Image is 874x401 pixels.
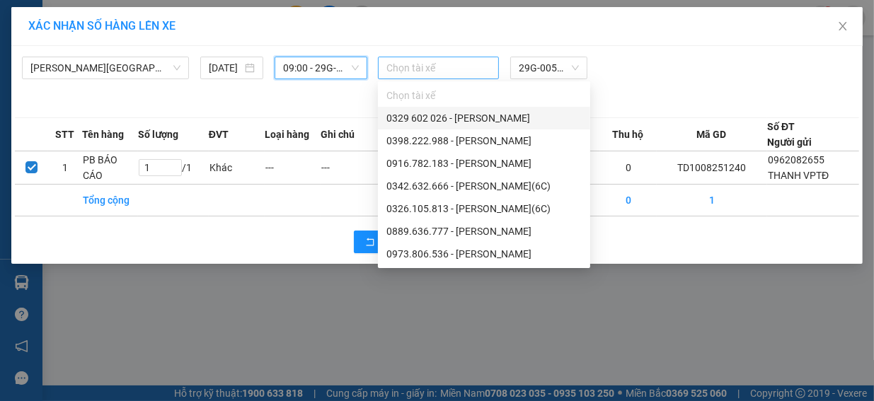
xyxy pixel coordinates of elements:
[354,231,427,253] button: rollbackQuay lại
[600,151,656,185] td: 0
[386,178,582,194] div: 0342.632.666 - [PERSON_NAME](6C)
[613,127,644,142] span: Thu hộ
[378,79,418,95] div: 9
[265,151,321,185] td: ---
[386,246,582,262] div: 0973.806.536 - [PERSON_NAME]
[378,84,590,107] div: Chọn tài xế
[321,151,376,185] td: ---
[378,197,590,220] div: 0326.105.813 - NGUYỄN LÊ GIANG(6C)
[82,185,138,216] td: Tổng cộng
[283,57,359,79] span: 09:00 - 29G-005.41
[378,243,590,265] div: 0973.806.536 - Lê Văn Kiên
[823,7,863,47] button: Close
[837,21,849,32] span: close
[209,60,242,76] input: 12/08/2025
[657,185,768,216] td: 1
[138,127,178,142] span: Số lượng
[321,127,355,142] span: Ghi chú
[378,220,590,243] div: 0889.636.777 - Đặng Văn Huấn
[378,129,590,152] div: 0398.222.988 - Phạm Minh Đức
[386,88,582,103] div: Chọn tài xế
[378,107,590,129] div: 0329 602 026 - Trần Văn Chính
[376,151,432,185] td: 1
[378,152,590,175] div: 0916.782.183 - Nguyễn Hưng
[386,110,582,126] div: 0329 602 026 - [PERSON_NAME]
[378,175,590,197] div: 0342.632.666 - Hoàng Tuấn(6C)
[768,170,829,181] span: THANH VPTĐ
[209,151,265,185] td: Khác
[696,127,726,142] span: Mã GD
[30,57,180,79] span: Tuyên Quang - Thái Nguyên
[82,151,138,185] td: PB BÁO CÁO
[376,185,432,216] td: 1
[209,127,229,142] span: ĐVT
[657,151,768,185] td: TD1008251240
[600,185,656,216] td: 0
[386,223,582,239] div: 0889.636.777 - [PERSON_NAME]
[138,151,209,185] td: / 1
[378,79,410,95] span: Số ghế:
[28,19,176,33] span: XÁC NHẬN SỐ HÀNG LÊN XE
[82,127,124,142] span: Tên hàng
[519,57,579,79] span: 29G-005.41
[386,201,582,216] div: 0326.105.813 - [PERSON_NAME](6C)
[767,119,812,150] div: Số ĐT Người gửi
[386,133,582,149] div: 0398.222.988 - [PERSON_NAME]
[768,154,824,165] span: 0962082655
[365,237,375,248] span: rollback
[48,151,81,185] td: 1
[265,127,309,142] span: Loại hàng
[386,156,582,171] div: 0916.782.183 - [PERSON_NAME]
[55,127,74,142] span: STT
